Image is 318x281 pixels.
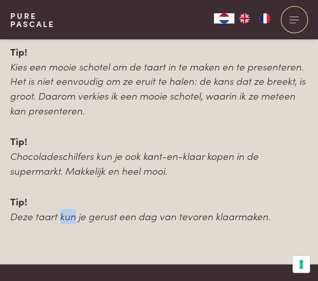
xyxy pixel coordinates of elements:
em: Chocoladeschilfers kun je ook kant-en-klaar kopen in de supermarkt. Makkelijk en heel mooi. [10,149,259,177]
strong: Tip! [10,194,27,208]
a: FR [255,13,275,24]
a: EN [234,13,255,24]
strong: Tip! [10,44,27,58]
strong: Tip! [10,134,27,148]
div: Language [214,13,234,24]
em: Kies een mooie schotel om de taart in te maken en te presenteren. Het is niet eenvoudig om ze eru... [10,59,306,117]
button: Uw voorkeuren voor toestemming voor trackingtechnologieën [292,255,310,273]
aside: Language selected: Nederlands [214,13,275,24]
em: Deze taart kun je gerust een dag van tevoren klaarmaken. [10,209,271,223]
a: PurePascale [10,12,55,28]
a: NL [214,13,234,24]
ul: Language list [234,13,275,24]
